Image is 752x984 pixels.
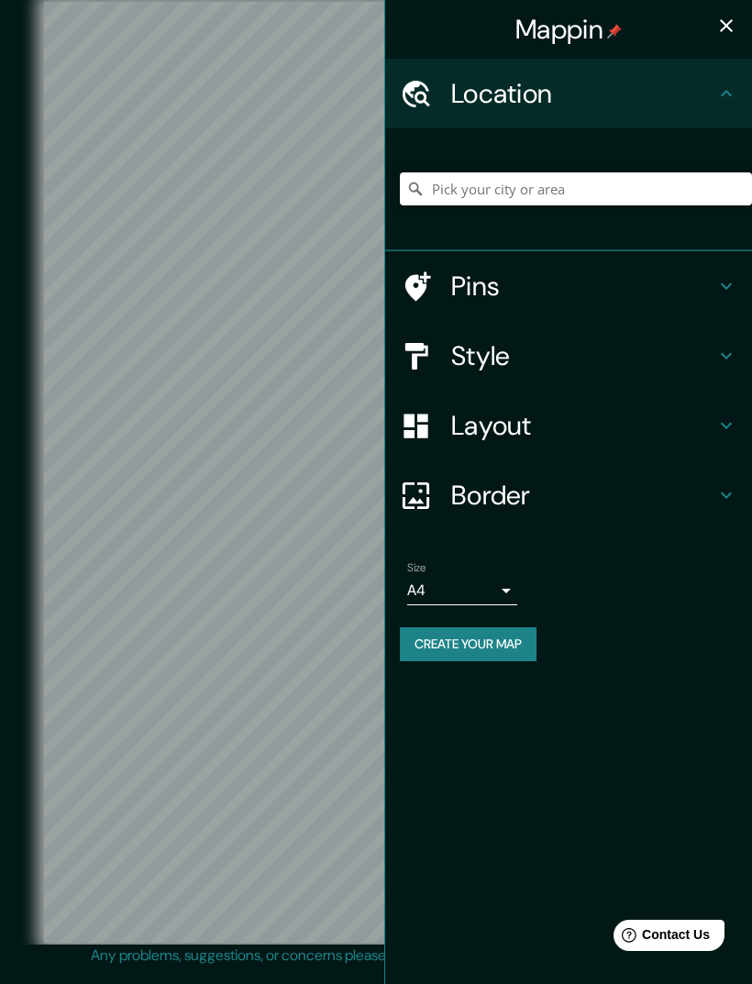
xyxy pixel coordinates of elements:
div: Style [385,321,752,391]
h4: Mappin [515,13,622,46]
h4: Border [451,479,715,512]
input: Pick your city or area [400,172,752,205]
label: Size [407,560,426,576]
p: Any problems, suggestions, or concerns please email . [91,945,655,967]
div: Border [385,460,752,530]
div: A4 [407,576,517,605]
img: pin-icon.png [607,24,622,39]
canvas: Map [44,2,709,943]
h4: Style [451,339,715,372]
h4: Location [451,77,715,110]
div: Location [385,59,752,128]
div: Pins [385,251,752,321]
h4: Layout [451,409,715,442]
button: Create your map [400,627,536,661]
h4: Pins [451,270,715,303]
div: Layout [385,391,752,460]
iframe: Help widget launcher [589,912,732,964]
